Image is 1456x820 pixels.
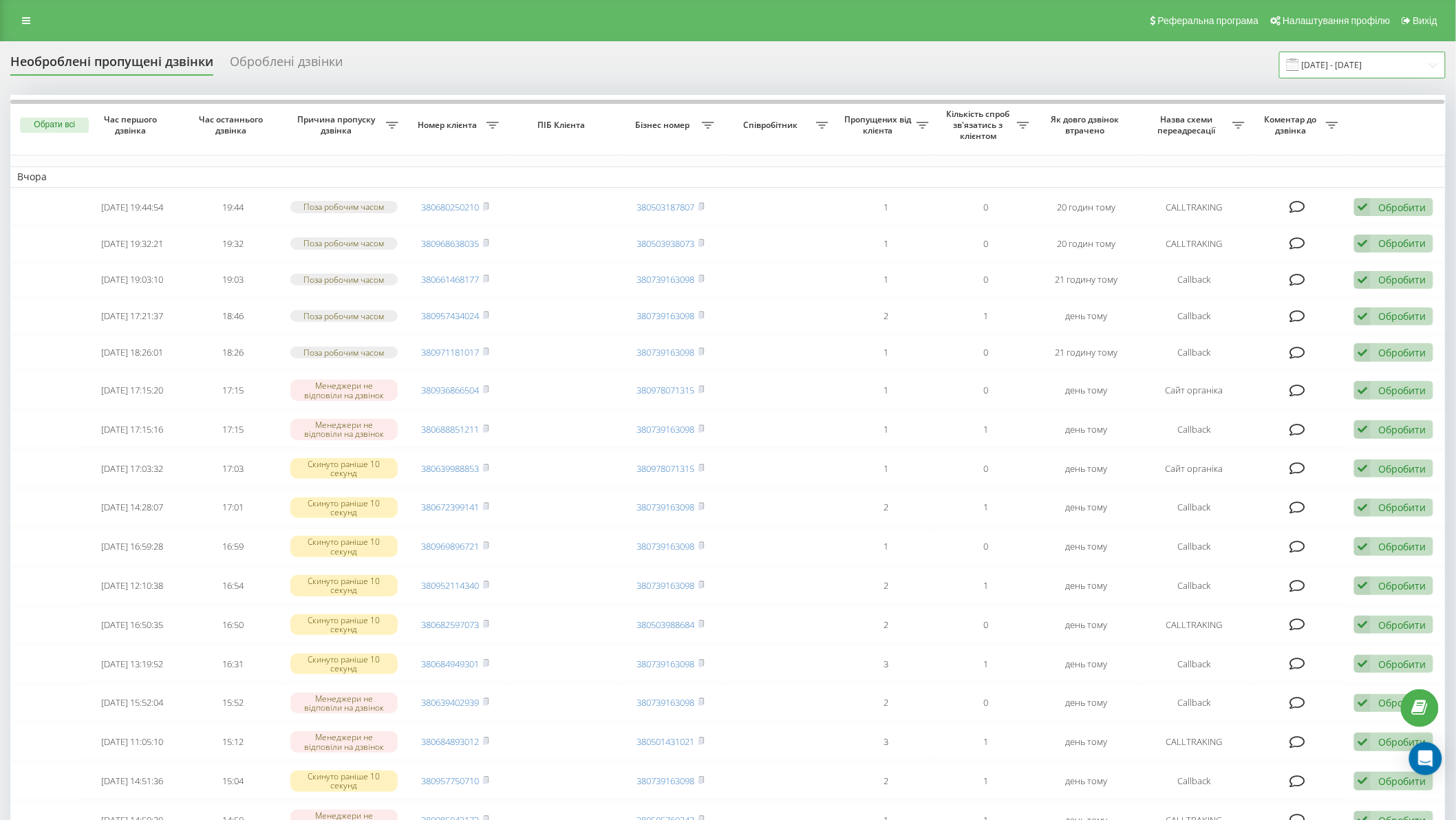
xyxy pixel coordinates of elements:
[1378,618,1426,632] div: Обробити
[1048,114,1126,136] span: Як довго дзвінок втрачено
[422,735,480,748] a: 380684893012
[1378,775,1426,788] div: Обробити
[182,684,283,721] td: 15:52
[422,201,480,213] a: 380680250210
[82,263,182,296] td: [DATE] 19:03:10
[82,724,182,760] td: [DATE] 11:05:10
[1036,411,1137,448] td: день тому
[637,273,695,285] a: 380739163098
[1036,646,1137,682] td: день тому
[1283,15,1390,26] span: Налаштування профілю
[943,109,1017,141] span: Кількість спроб зв'язатись з клієнтом
[835,684,936,721] td: 2
[422,462,480,475] a: 380639988853
[835,724,936,760] td: 3
[182,568,283,604] td: 16:54
[422,696,480,709] a: 380639402939
[1378,273,1426,286] div: Обробити
[290,575,398,596] div: Скинуто раніше 10 секунд
[835,489,936,526] td: 2
[637,346,695,358] a: 380739163098
[637,540,695,552] a: 380739163098
[1137,607,1252,643] td: CALLTRAKING
[290,380,398,400] div: Менеджери не відповіли на дзвінок
[182,763,283,799] td: 15:04
[637,384,695,396] a: 380978071315
[290,497,398,518] div: Скинуто раніше 10 секунд
[728,120,817,131] span: Співробітник
[1137,528,1252,565] td: Callback
[1378,658,1426,671] div: Обробити
[82,451,182,487] td: [DATE] 17:03:32
[230,54,343,76] div: Оброблені дзвінки
[182,191,283,224] td: 19:44
[1137,299,1252,333] td: Callback
[835,646,936,682] td: 3
[936,724,1036,760] td: 1
[1036,372,1137,409] td: день тому
[936,191,1036,224] td: 0
[290,201,398,213] div: Поза робочим часом
[290,347,398,358] div: Поза робочим часом
[1036,528,1137,565] td: день тому
[20,118,89,133] button: Обрати всі
[422,384,480,396] a: 380936866504
[82,227,182,261] td: [DATE] 19:32:21
[637,696,695,709] a: 380739163098
[422,579,480,592] a: 380952114340
[82,411,182,448] td: [DATE] 17:15:16
[842,114,917,136] span: Пропущених від клієнта
[1378,735,1426,748] div: Обробити
[82,568,182,604] td: [DATE] 12:10:38
[637,423,695,435] a: 380739163098
[82,684,182,721] td: [DATE] 15:52:04
[835,336,936,369] td: 1
[936,646,1036,682] td: 1
[1259,114,1326,136] span: Коментар до дзвінка
[290,237,398,249] div: Поза робочим часом
[1378,579,1426,592] div: Обробити
[1137,568,1252,604] td: Callback
[1378,346,1426,359] div: Обробити
[1036,451,1137,487] td: день тому
[182,299,283,333] td: 18:46
[412,120,486,131] span: Номер клієнта
[1036,607,1137,643] td: день тому
[1158,15,1259,26] span: Реферальна програма
[637,735,695,748] a: 380501431021
[1378,384,1426,397] div: Обробити
[936,372,1036,409] td: 0
[637,201,695,213] a: 380503187807
[835,451,936,487] td: 1
[517,120,608,131] span: ПІБ Клієнта
[637,462,695,475] a: 380978071315
[422,540,480,552] a: 380969896721
[10,166,1446,187] td: Вчора
[182,263,283,296] td: 19:03
[936,763,1036,799] td: 1
[290,693,398,713] div: Менеджери не відповіли на дзвінок
[182,411,283,448] td: 17:15
[637,775,695,787] a: 380739163098
[1378,501,1426,514] div: Обробити
[182,607,283,643] td: 16:50
[182,336,283,369] td: 18:26
[82,336,182,369] td: [DATE] 18:26:01
[1137,336,1252,369] td: Callback
[182,646,283,682] td: 16:31
[82,489,182,526] td: [DATE] 14:28:07
[290,114,385,136] span: Причина пропуску дзвінка
[182,451,283,487] td: 17:03
[936,263,1036,296] td: 0
[182,372,283,409] td: 17:15
[936,299,1036,333] td: 1
[835,568,936,604] td: 2
[835,263,936,296] td: 1
[82,372,182,409] td: [DATE] 17:15:20
[835,411,936,448] td: 1
[1137,411,1252,448] td: Callback
[290,770,398,791] div: Скинуто раніше 10 секунд
[1137,263,1252,296] td: Callback
[1036,489,1137,526] td: день тому
[936,568,1036,604] td: 1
